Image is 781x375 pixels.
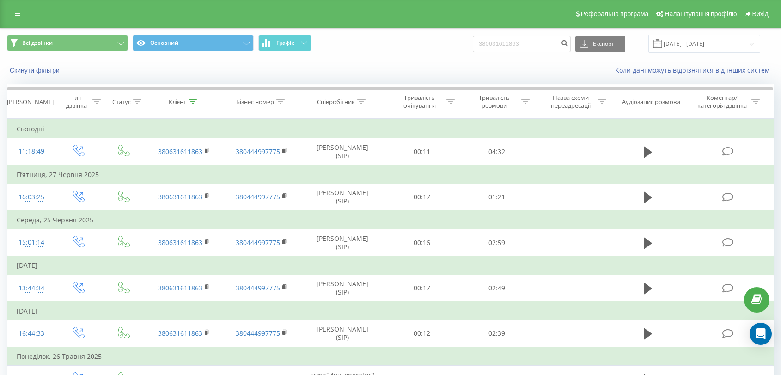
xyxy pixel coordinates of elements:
[459,229,534,257] td: 02:59
[236,329,280,338] a: 380444997775
[384,229,459,257] td: 00:16
[300,138,384,166] td: [PERSON_NAME] (SIP)
[300,184,384,211] td: [PERSON_NAME] (SIP)
[63,94,90,110] div: Тип дзвінка
[7,302,774,320] td: [DATE]
[7,98,54,106] div: [PERSON_NAME]
[546,94,596,110] div: Назва схеми переадресації
[7,66,64,74] button: Скинути фільтри
[575,36,625,52] button: Експорт
[158,238,202,247] a: 380631611863
[750,323,772,345] div: Open Intercom Messenger
[7,347,774,366] td: Понеділок, 26 Травня 2025
[158,147,202,156] a: 380631611863
[7,256,774,275] td: [DATE]
[459,320,534,347] td: 02:39
[236,238,280,247] a: 380444997775
[317,98,355,106] div: Співробітник
[7,120,774,138] td: Сьогодні
[470,94,519,110] div: Тривалість розмови
[236,283,280,292] a: 380444997775
[459,275,534,302] td: 02:49
[169,98,186,106] div: Клієнт
[300,320,384,347] td: [PERSON_NAME] (SIP)
[17,234,46,252] div: 15:01:14
[581,10,649,18] span: Реферальна програма
[133,35,254,51] button: Основний
[384,320,459,347] td: 00:12
[236,98,274,106] div: Бізнес номер
[236,147,280,156] a: 380444997775
[158,329,202,338] a: 380631611863
[17,325,46,343] div: 16:44:33
[17,279,46,297] div: 13:44:34
[236,192,280,201] a: 380444997775
[158,283,202,292] a: 380631611863
[459,184,534,211] td: 01:21
[665,10,737,18] span: Налаштування профілю
[258,35,311,51] button: Графік
[384,184,459,211] td: 00:17
[384,138,459,166] td: 00:11
[395,94,444,110] div: Тривалість очікування
[459,138,534,166] td: 04:32
[7,211,774,229] td: Середа, 25 Червня 2025
[22,39,53,47] span: Всі дзвінки
[7,35,128,51] button: Всі дзвінки
[695,94,749,110] div: Коментар/категорія дзвінка
[276,40,294,46] span: Графік
[158,192,202,201] a: 380631611863
[384,275,459,302] td: 00:17
[17,142,46,160] div: 11:18:49
[615,66,774,74] a: Коли дані можуть відрізнятися вiд інших систем
[7,166,774,184] td: П’ятниця, 27 Червня 2025
[300,275,384,302] td: [PERSON_NAME] (SIP)
[622,98,680,106] div: Аудіозапис розмови
[300,229,384,257] td: [PERSON_NAME] (SIP)
[473,36,571,52] input: Пошук за номером
[17,188,46,206] div: 16:03:25
[752,10,769,18] span: Вихід
[112,98,131,106] div: Статус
